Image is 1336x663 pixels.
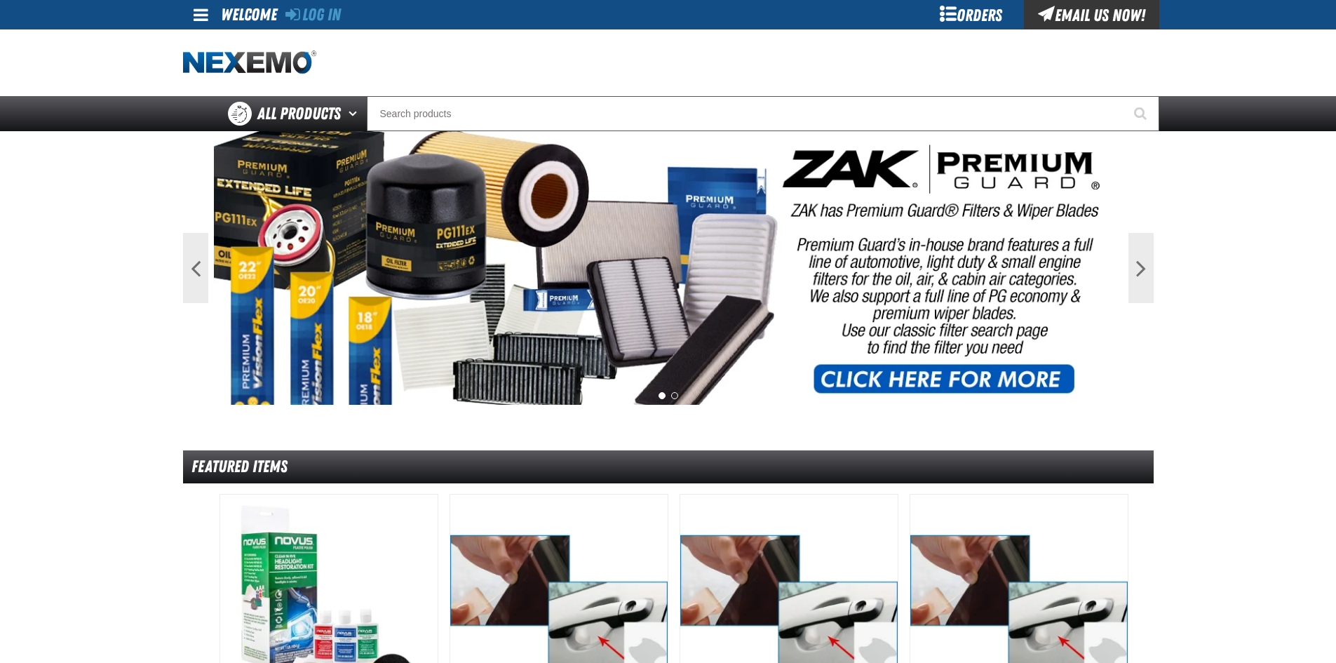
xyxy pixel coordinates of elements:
button: Previous [183,233,208,303]
button: Start Searching [1124,96,1159,131]
a: Log In [285,5,341,25]
button: Open All Products pages [344,96,367,131]
div: Featured Items [183,450,1154,483]
button: Next [1128,233,1154,303]
button: 2 of 2 [671,392,678,399]
img: PG Filters & Wipers [214,131,1123,405]
img: Nexemo logo [183,51,316,75]
button: 1 of 2 [659,392,666,399]
input: Search [367,96,1159,131]
span: All Products [257,101,341,126]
